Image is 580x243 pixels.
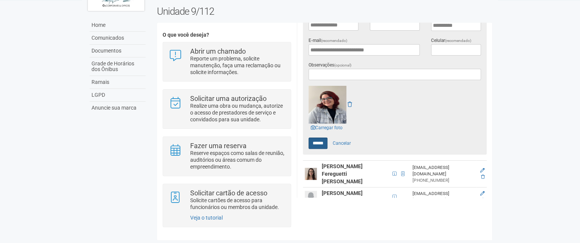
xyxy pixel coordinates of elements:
div: [EMAIL_ADDRESS][DOMAIN_NAME] [413,164,475,177]
label: Celular [431,37,471,44]
img: user.png [305,191,317,203]
label: Observações [309,62,352,69]
strong: Solicitar uma autorização [190,94,267,102]
a: Solicitar cartão de acesso Solicite cartões de acesso para funcionários ou membros da unidade. [169,190,285,210]
a: Editar membro [480,168,485,173]
div: [EMAIL_ADDRESS][DOMAIN_NAME] [413,190,475,203]
a: Veja o tutorial [190,215,223,221]
strong: [PERSON_NAME] Fereguetti [PERSON_NAME] [322,163,363,184]
a: Fazer uma reserva Reserve espaços como salas de reunião, auditórios ou áreas comum do empreendime... [169,142,285,170]
span: (recomendado) [445,39,471,43]
a: Cancelar [329,138,355,149]
p: Reserve espaços como salas de reunião, auditórios ou áreas comum do empreendimento. [190,150,285,170]
strong: [PERSON_NAME] [PERSON_NAME] [322,190,363,204]
a: Ramais [90,76,146,89]
a: Excluir membro [481,197,485,203]
a: LGPD [90,89,146,102]
a: Comunicados [90,32,146,45]
a: Remover [347,101,352,107]
a: Documentos [90,45,146,57]
a: Home [90,19,146,32]
strong: Solicitar cartão de acesso [190,189,267,197]
span: (opcional) [334,63,352,67]
a: Grade de Horários dos Ônibus [90,57,146,76]
p: Reporte um problema, solicite manutenção, faça uma reclamação ou solicite informações. [190,55,285,76]
p: Realize uma obra ou mudança, autorize o acesso de prestadores de serviço e convidados para sua un... [190,102,285,123]
a: Carregar foto [309,124,345,132]
h2: Unidade 9/112 [157,6,492,17]
a: Anuncie sua marca [90,102,146,114]
div: [PHONE_NUMBER] [413,177,475,184]
label: E-mail [309,37,347,44]
a: Editar membro [480,191,485,196]
a: Excluir membro [481,174,485,180]
strong: Abrir um chamado [190,47,246,55]
strong: Fazer uma reserva [190,142,247,150]
img: GetFile [309,86,346,124]
span: (recomendado) [321,39,347,43]
p: Solicite cartões de acesso para funcionários ou membros da unidade. [190,197,285,210]
a: Solicitar uma autorização Realize uma obra ou mudança, autorize o acesso de prestadores de serviç... [169,95,285,123]
a: Abrir um chamado Reporte um problema, solicite manutenção, faça uma reclamação ou solicite inform... [169,48,285,76]
h4: O que você deseja? [163,32,291,38]
img: user.png [305,168,317,180]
